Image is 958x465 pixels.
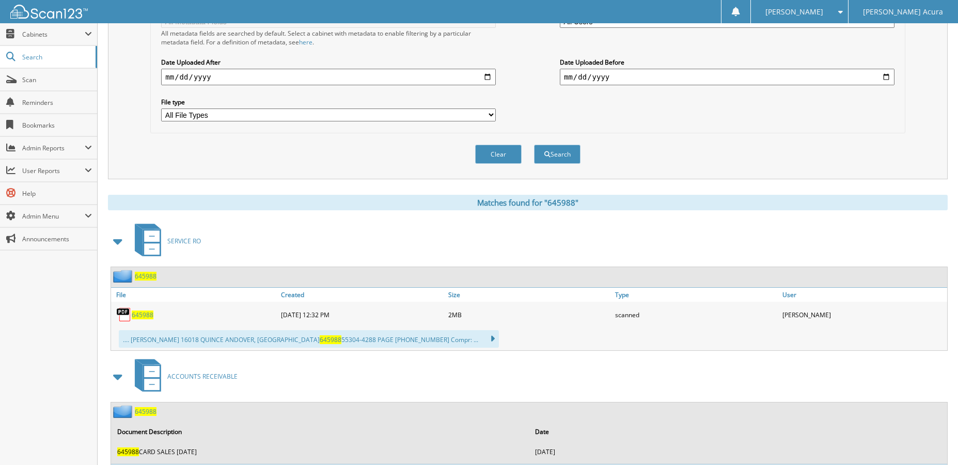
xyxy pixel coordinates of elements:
td: CARD SALES [DATE] [112,443,529,460]
span: Announcements [22,235,92,243]
div: 2MB [446,304,613,325]
a: Size [446,288,613,302]
span: Search [22,53,90,61]
div: Matches found for "645988" [108,195,948,210]
span: ACCOUNTS RECEIVABLE [167,372,238,381]
a: 645988 [135,272,156,281]
label: Date Uploaded After [161,58,496,67]
td: [DATE] [530,443,947,460]
a: here [299,38,312,47]
button: Search [534,145,580,164]
a: Created [278,288,446,302]
img: folder2.png [113,405,135,418]
div: All metadata fields are searched by default. Select a cabinet with metadata to enable filtering b... [161,29,496,47]
a: ACCOUNTS RECEIVABLE [129,356,238,397]
th: Date [530,421,947,442]
a: Type [613,288,780,302]
a: File [111,288,278,302]
img: scan123-logo-white.svg [10,5,88,19]
input: start [161,69,496,85]
span: [PERSON_NAME] [765,9,823,15]
div: [DATE] 12:32 PM [278,304,446,325]
span: [PERSON_NAME] Acura [863,9,943,15]
span: 645988 [117,447,139,456]
a: 645988 [135,407,156,416]
a: 645988 [132,311,153,319]
a: User [780,288,947,302]
span: 645988 [320,335,341,344]
label: Date Uploaded Before [560,58,894,67]
img: PDF.png [116,307,132,322]
img: folder2.png [113,270,135,283]
span: Admin Menu [22,212,85,221]
span: Admin Reports [22,144,85,152]
span: Scan [22,75,92,84]
th: Document Description [112,421,529,442]
span: Cabinets [22,30,85,39]
span: Bookmarks [22,121,92,130]
button: Clear [475,145,522,164]
span: Reminders [22,98,92,107]
div: scanned [613,304,780,325]
span: User Reports [22,166,85,175]
a: SERVICE RO [129,221,201,261]
label: File type [161,98,496,106]
input: end [560,69,894,85]
span: Help [22,189,92,198]
div: .... [PERSON_NAME] 16018 QUINCE ANDOVER, [GEOGRAPHIC_DATA] 55304-4288 PAGE [PHONE_NUMBER] Compr: ... [119,330,499,348]
span: SERVICE RO [167,237,201,245]
div: [PERSON_NAME] [780,304,947,325]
